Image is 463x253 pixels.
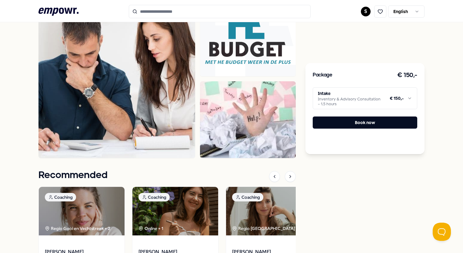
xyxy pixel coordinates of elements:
div: Regio [GEOGRAPHIC_DATA] [232,225,296,232]
h3: Package [313,71,332,79]
div: Coaching [45,193,76,201]
div: Online + 1 [138,225,163,232]
h1: Recommended [38,168,108,183]
iframe: Help Scout Beacon - Open [433,223,451,241]
img: package image [132,187,218,235]
button: Book now [313,116,417,129]
img: Product Image [200,81,296,158]
div: Coaching [138,193,170,201]
img: package image [39,187,125,235]
button: S [361,7,371,16]
div: Regio Gooi en Vechtstreek + 2 [45,225,110,232]
div: Coaching [232,193,263,201]
input: Search for products, categories or subcategories [129,5,311,18]
h3: € 150,- [397,70,417,80]
img: package image [226,187,312,235]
